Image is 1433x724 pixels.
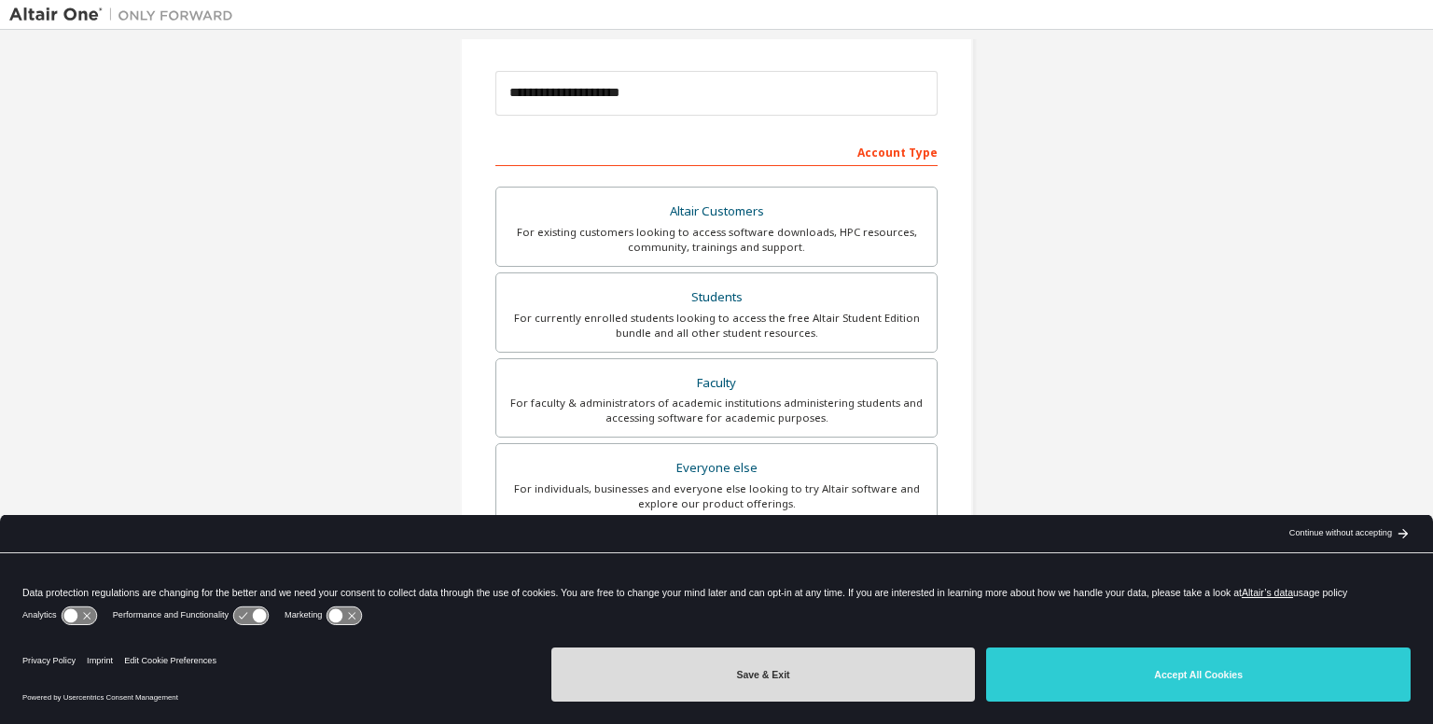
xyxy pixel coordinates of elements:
div: Students [508,285,925,311]
div: For existing customers looking to access software downloads, HPC resources, community, trainings ... [508,225,925,255]
div: For currently enrolled students looking to access the free Altair Student Edition bundle and all ... [508,311,925,341]
div: Account Type [495,136,938,166]
div: For individuals, businesses and everyone else looking to try Altair software and explore our prod... [508,481,925,511]
div: For faculty & administrators of academic institutions administering students and accessing softwa... [508,396,925,425]
img: Altair One [9,6,243,24]
div: Everyone else [508,455,925,481]
div: Faculty [508,370,925,397]
div: Altair Customers [508,199,925,225]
